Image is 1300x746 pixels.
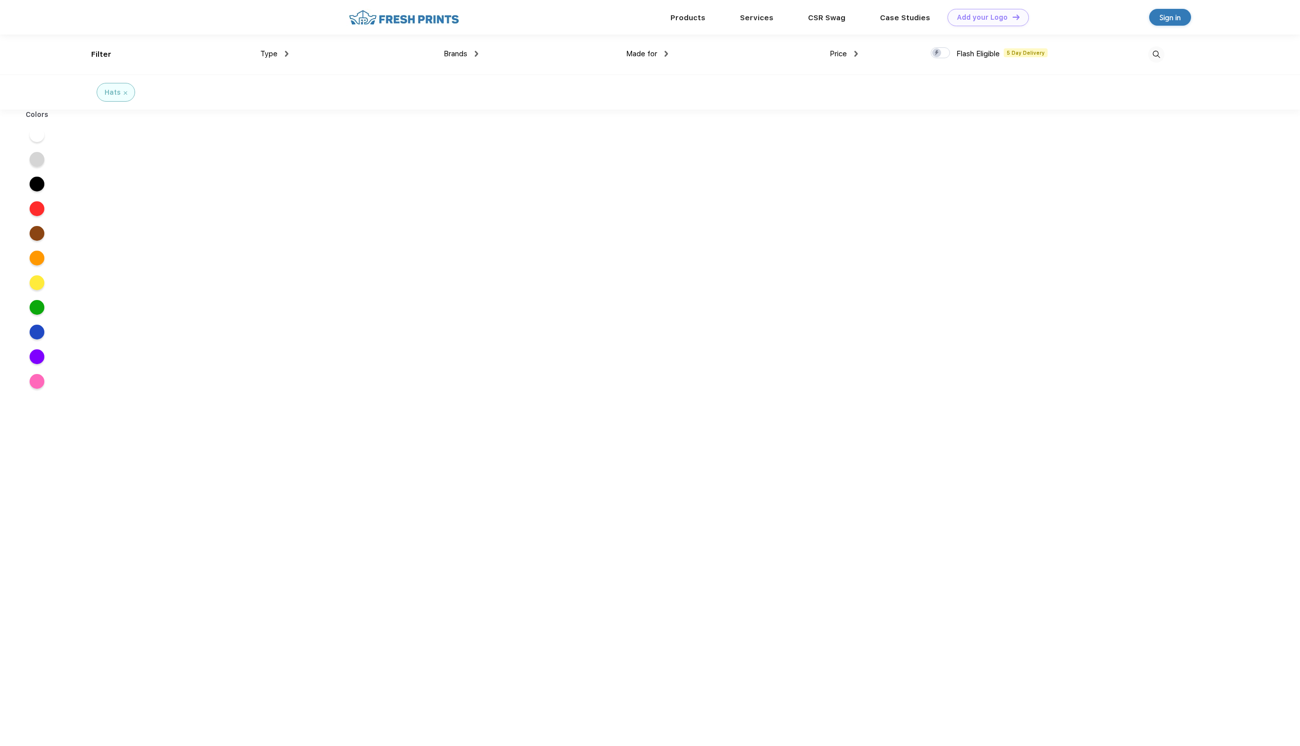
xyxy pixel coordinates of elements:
[105,87,121,98] div: Hats
[665,51,668,57] img: dropdown.png
[124,91,127,95] img: filter_cancel.svg
[1148,46,1164,63] img: desktop_search.svg
[475,51,478,57] img: dropdown.png
[91,49,111,60] div: Filter
[626,49,657,58] span: Made for
[956,49,1000,58] span: Flash Eligible
[260,49,278,58] span: Type
[830,49,847,58] span: Price
[1013,14,1019,20] img: DT
[670,13,705,22] a: Products
[285,51,288,57] img: dropdown.png
[957,13,1008,22] div: Add your Logo
[444,49,467,58] span: Brands
[854,51,858,57] img: dropdown.png
[1159,12,1181,23] div: Sign in
[1149,9,1191,26] a: Sign in
[18,110,56,120] div: Colors
[346,9,462,26] img: fo%20logo%202.webp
